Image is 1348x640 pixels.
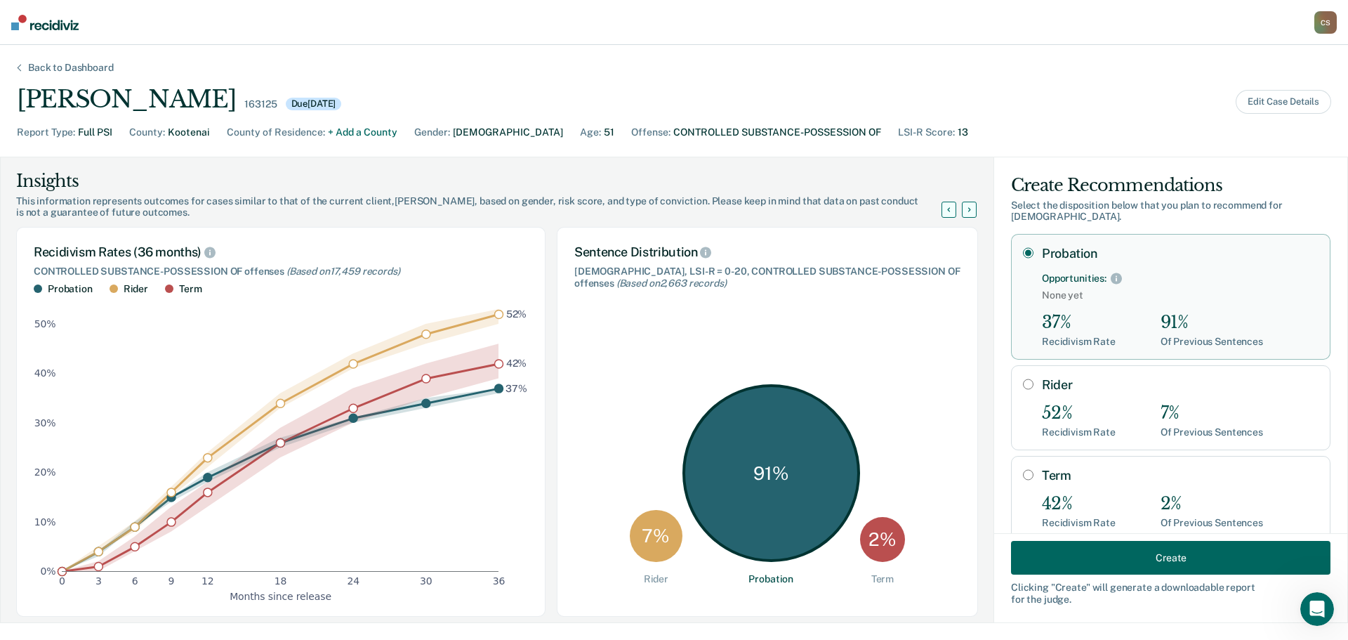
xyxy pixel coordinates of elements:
span: (Based on 2,663 records ) [616,277,727,289]
text: 20% [34,466,56,478]
text: 9 [168,575,175,587]
div: 91 % [682,384,860,562]
div: [DEMOGRAPHIC_DATA] [453,125,563,140]
g: text [505,308,527,394]
div: Gender : [414,125,450,140]
div: Rider [124,283,148,295]
div: Select the disposition below that you plan to recommend for [DEMOGRAPHIC_DATA] . [1011,200,1330,223]
div: Recidivism Rate [1042,517,1116,529]
text: 10% [34,516,56,527]
div: Clicking " Create " will generate a downloadable report for the judge. [1011,582,1330,606]
div: C S [1314,11,1337,34]
div: Rider [644,573,668,585]
iframe: Intercom live chat [1300,592,1334,626]
div: CONTROLLED SUBSTANCE-POSSESSION OF [673,125,881,140]
text: 30% [34,417,56,428]
button: CS [1314,11,1337,34]
div: Term [179,283,201,295]
text: 18 [275,575,287,587]
div: Probation [48,283,93,295]
g: dot [58,310,503,575]
div: Probation [748,573,793,585]
text: 0% [41,566,56,577]
div: LSI-R Score : [898,125,955,140]
text: 42% [506,358,527,369]
div: 91% [1161,313,1263,333]
div: 51 [604,125,614,140]
text: 40% [34,367,56,379]
div: County : [129,125,165,140]
img: Recidiviz [11,15,79,30]
g: y-axis tick label [34,318,56,577]
div: 2 % [860,517,905,562]
g: x-axis tick label [59,575,505,587]
text: 50% [34,318,56,329]
div: Of Previous Sentences [1161,336,1263,348]
div: 52% [1042,403,1116,424]
div: 163125 [244,98,277,110]
text: 12 [201,575,214,587]
div: CONTROLLED SUBSTANCE-POSSESSION OF offenses [34,266,528,277]
div: [PERSON_NAME] [17,85,236,114]
text: 24 [347,575,359,587]
text: Months since release [230,590,331,601]
div: 2% [1161,494,1263,514]
button: Create [1011,541,1330,575]
div: + Add a County [328,125,397,140]
div: Recidivism Rates (36 months) [34,244,528,260]
label: Rider [1042,377,1319,393]
div: Full PSI [78,125,112,140]
div: 7% [1161,403,1263,424]
g: x-axis label [230,590,331,601]
g: area [62,309,498,571]
button: Edit Case Details [1236,90,1331,114]
div: Offense : [631,125,670,140]
div: Recidivism Rate [1042,336,1116,348]
div: Create Recommendations [1011,174,1330,197]
div: Term [871,573,894,585]
span: (Based on 17,459 records ) [286,266,400,277]
div: County of Residence : [227,125,325,140]
div: Of Previous Sentences [1161,517,1263,529]
text: 6 [132,575,138,587]
div: Opportunities: [1042,273,1106,285]
label: Term [1042,468,1319,483]
text: 52% [506,308,527,320]
div: Back to Dashboard [11,62,131,74]
div: Insights [16,170,958,192]
div: 7 % [630,510,682,563]
div: 42% [1042,494,1116,514]
text: 30 [420,575,432,587]
text: 3 [95,575,102,587]
div: Age : [580,125,601,140]
label: Probation [1042,246,1319,261]
div: Of Previous Sentences [1161,426,1263,438]
div: Recidivism Rate [1042,426,1116,438]
div: 37% [1042,313,1116,333]
text: 36 [493,575,505,587]
span: None yet [1042,289,1319,301]
div: Report Type : [17,125,75,140]
div: Due [DATE] [286,98,342,110]
div: [DEMOGRAPHIC_DATA], LSI-R = 0-20, CONTROLLED SUBSTANCE-POSSESSION OF offenses [574,266,960,289]
text: 0 [59,575,65,587]
div: 13 [958,125,968,140]
div: Sentence Distribution [574,244,960,260]
div: Kootenai [168,125,210,140]
text: 37% [505,382,527,393]
div: This information represents outcomes for cases similar to that of the current client, [PERSON_NAM... [16,195,958,219]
